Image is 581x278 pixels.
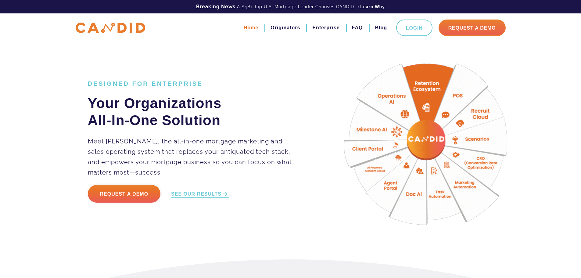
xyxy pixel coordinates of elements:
[196,4,237,9] b: Breaking News:
[271,23,300,33] a: Originators
[312,23,339,33] a: Enterprise
[375,23,387,33] a: Blog
[88,136,299,178] p: Meet [PERSON_NAME], the all-in-one mortgage marketing and sales operating system that replaces yo...
[439,20,506,36] a: Request A Demo
[171,191,229,198] a: SEE OUR RESULTS
[88,80,299,87] h1: DESIGNED FOR ENTERPRISE
[76,23,145,33] img: CANDID APP
[88,185,161,203] a: Request a Demo
[396,20,432,36] a: Login
[360,4,385,10] a: Learn Why
[244,23,258,33] a: Home
[88,95,299,129] h2: Your Organizations All-In-One Solution
[330,46,528,244] img: Candid Hero Image
[352,23,363,33] a: FAQ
